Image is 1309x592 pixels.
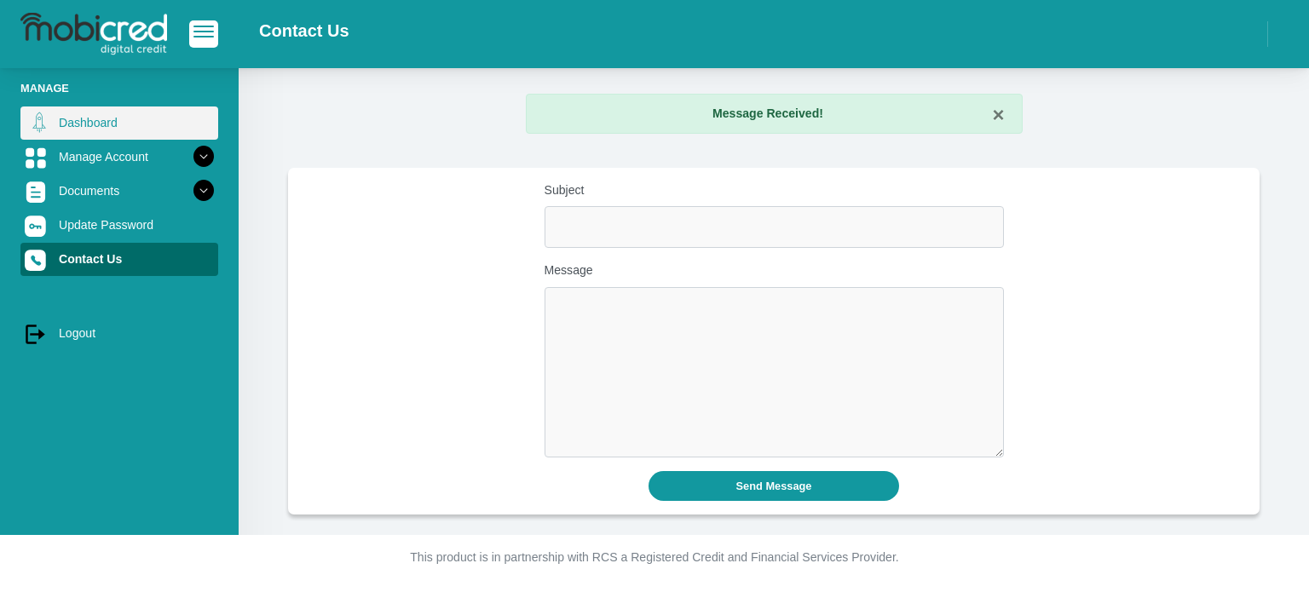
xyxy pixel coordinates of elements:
[20,209,218,241] a: Update Password
[259,20,349,41] h2: Contact Us
[712,106,823,120] strong: Message Received!
[20,243,218,275] a: Contact Us
[20,13,167,55] img: logo-mobicred.svg
[20,80,218,96] li: Manage
[20,175,218,207] a: Documents
[545,262,1004,279] label: Message
[182,549,1127,566] p: This product is in partnership with RCS a Registered Credit and Financial Services Provider.
[20,106,218,139] a: Dashboard
[992,105,1004,125] button: ×
[649,471,900,501] button: Send Message
[20,317,218,349] a: Logout
[545,181,1004,199] label: Subject
[20,141,218,173] a: Manage Account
